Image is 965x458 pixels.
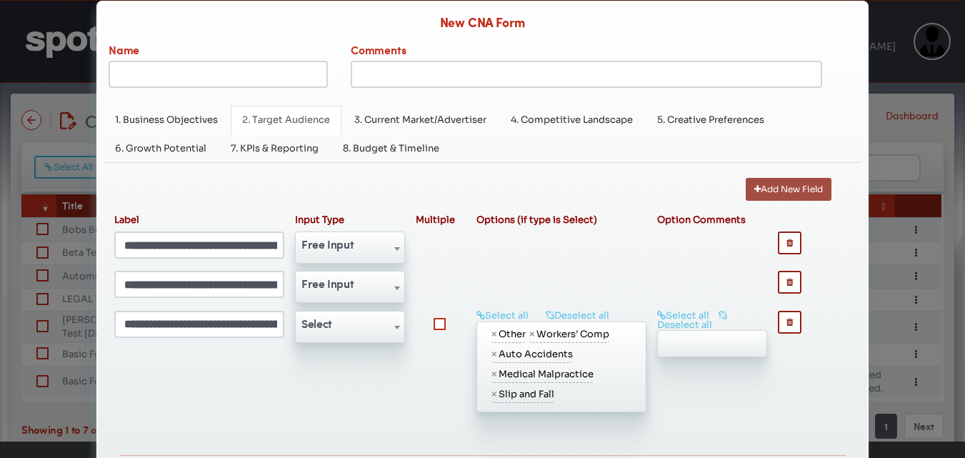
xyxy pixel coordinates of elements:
li: Auto Accidents [491,347,573,363]
div: Options (if type is Select) [471,215,652,224]
b: New CNA Form [440,18,526,31]
div: Multiple [411,215,471,224]
span: 5. Creative Preferences [657,114,764,126]
span: × [491,327,497,342]
a: Deselect all [657,309,726,331]
span: 4. Competitive Landscape [511,114,633,126]
span: × [491,347,497,362]
button: Add New Field [746,178,831,201]
div: Label [109,215,290,224]
li: Medical Malpractice [491,367,594,383]
span: Select [295,311,405,343]
li: Other [491,327,526,343]
span: 3. Current Market/Advertiser [354,114,486,126]
div: Input Type [290,215,411,224]
span: 6. Growth Potential [115,142,206,154]
label: Comments [346,41,828,61]
li: Workers’ Comp [529,327,609,343]
span: × [491,387,497,402]
a: Select all [657,309,709,322]
span: Free Input [295,232,405,264]
span: Free Input [296,272,404,295]
div: Option Comments [652,215,773,224]
span: Free Input [295,271,405,303]
li: Slip and Fall [491,387,554,403]
span: Select [296,312,404,335]
label: Name [104,41,219,61]
span: 2. Target Audience [242,114,330,126]
span: × [491,367,497,382]
span: Free Input [296,233,404,256]
span: 1. Business Objectives [115,114,218,126]
a: Deselect all [546,309,609,322]
span: 7. KPIs & Reporting [231,142,319,154]
a: Select all [476,309,529,322]
span: × [529,327,535,342]
span: 8. Budget & Timeline [343,142,439,154]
